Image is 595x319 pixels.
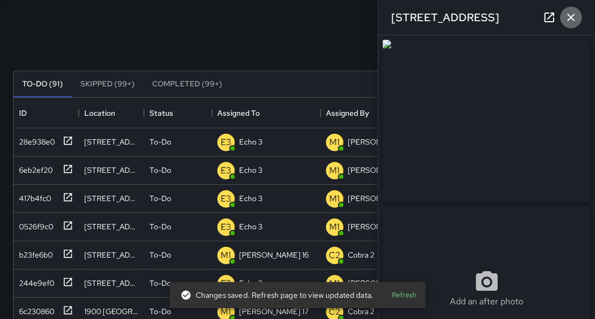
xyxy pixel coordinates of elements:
p: M1 [330,164,340,177]
button: Refresh [386,287,421,304]
div: 0526f9c0 [15,217,53,232]
div: Assigned To [217,98,260,128]
p: Echo 3 [239,221,262,232]
p: M1 [330,221,340,234]
p: To-Do [149,193,171,204]
p: E3 [221,221,231,234]
p: To-Do [149,221,171,232]
div: 6eb2ef20 [15,160,53,176]
p: C2 [329,305,341,318]
p: To-Do [149,165,171,176]
p: E3 [221,277,231,290]
div: ID [14,98,79,128]
p: [PERSON_NAME] 17 [239,306,309,317]
button: To-Do (91) [14,71,72,97]
div: b23fe6b0 [15,245,53,260]
div: 440 11th Street [84,165,139,176]
div: Status [144,98,212,128]
div: Changes saved. Refresh page to view updated data. [180,285,373,305]
p: M1 [330,136,340,149]
button: Completed (99+) [143,71,231,97]
p: Echo 3 [239,165,262,176]
div: Status [149,98,173,128]
p: Echo 3 [239,278,262,289]
div: Location [79,98,144,128]
button: Skipped (99+) [72,71,143,97]
div: 1100 Franklin Street [84,249,139,260]
div: Assigned By [321,98,429,128]
div: 355 24th Street [84,136,139,147]
div: 6c230860 [15,302,54,317]
p: M1 [221,249,231,262]
p: [PERSON_NAME] 11 [348,278,415,289]
p: [PERSON_NAME] 17 [348,193,417,204]
p: Echo 3 [239,193,262,204]
p: M1 [330,277,340,290]
div: Assigned By [326,98,369,128]
p: To-Do [149,306,171,317]
div: 1900 Broadway [84,306,139,317]
p: E3 [221,136,231,149]
p: To-Do [149,278,171,289]
p: E3 [221,164,231,177]
p: To-Do [149,249,171,260]
p: [PERSON_NAME] 11 [348,221,415,232]
div: 2315 Valdez Street [84,221,139,232]
div: 417b4fc0 [15,189,51,204]
p: Cobra 2 [348,249,374,260]
div: Assigned To [212,98,321,128]
p: Echo 3 [239,136,262,147]
p: E3 [221,192,231,205]
div: 244e9ef0 [15,273,54,289]
p: C2 [329,249,341,262]
p: M1 [330,192,340,205]
div: Location [84,98,115,128]
div: 28e938e0 [15,132,55,147]
p: To-Do [149,136,171,147]
p: [PERSON_NAME] 11 [348,136,415,147]
div: 2350 Webster Street [84,278,139,289]
p: M1 [221,305,231,318]
div: 1928 Telegraph Avenue [84,193,139,204]
div: ID [19,98,27,128]
p: [PERSON_NAME] 16 [348,165,417,176]
p: [PERSON_NAME] 16 [239,249,309,260]
p: Cobra 2 [348,306,374,317]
